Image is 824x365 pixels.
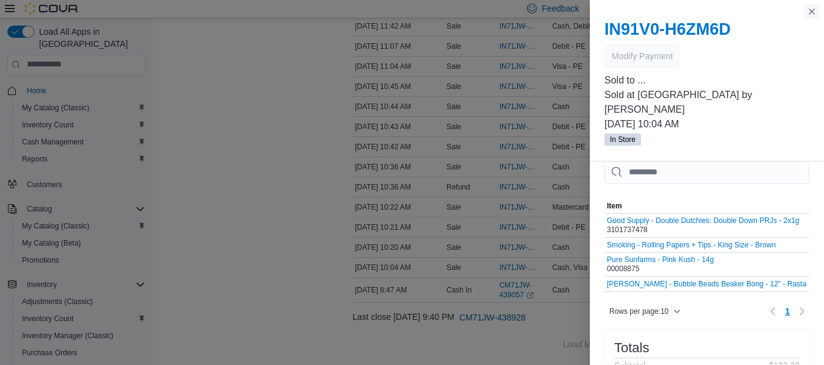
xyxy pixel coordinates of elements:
[604,160,809,184] input: This is a search bar. As you type, the results lower in the page will automatically filter.
[607,216,800,235] div: 3101737478
[607,241,776,249] button: Smoking - Rolling Papers + Tips - King Size - Brown
[604,73,809,88] p: Sold to ...
[607,201,622,211] span: Item
[607,255,714,264] button: Pure Sunfarms - Pink Kush - 14g
[804,4,819,19] button: Close this dialog
[604,133,641,146] span: In Store
[607,216,800,225] button: Good Supply - Double Dutchies: Double Down PRJs - 2x1g
[607,280,806,288] button: [PERSON_NAME] - Bubble Beads Beaker Bong - 12" - Rasta
[604,88,809,117] p: Sold at [GEOGRAPHIC_DATA] by [PERSON_NAME]
[609,307,668,316] span: Rows per page : 10
[785,305,790,317] span: 1
[604,19,809,39] h2: IN91V0-H6ZM6D
[780,302,795,321] button: Page 1 of 1
[610,134,636,145] span: In Store
[780,302,795,321] ul: Pagination for table: MemoryTable from EuiInMemoryTable
[795,304,809,319] button: Next page
[612,50,673,62] span: Modify Payment
[604,44,680,68] button: Modify Payment
[607,255,714,274] div: 00008875
[765,302,809,321] nav: Pagination for table: MemoryTable from EuiInMemoryTable
[604,117,809,132] p: [DATE] 10:04 AM
[604,199,809,213] button: Item
[604,304,686,319] button: Rows per page:10
[614,341,649,355] h3: Totals
[765,304,780,319] button: Previous page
